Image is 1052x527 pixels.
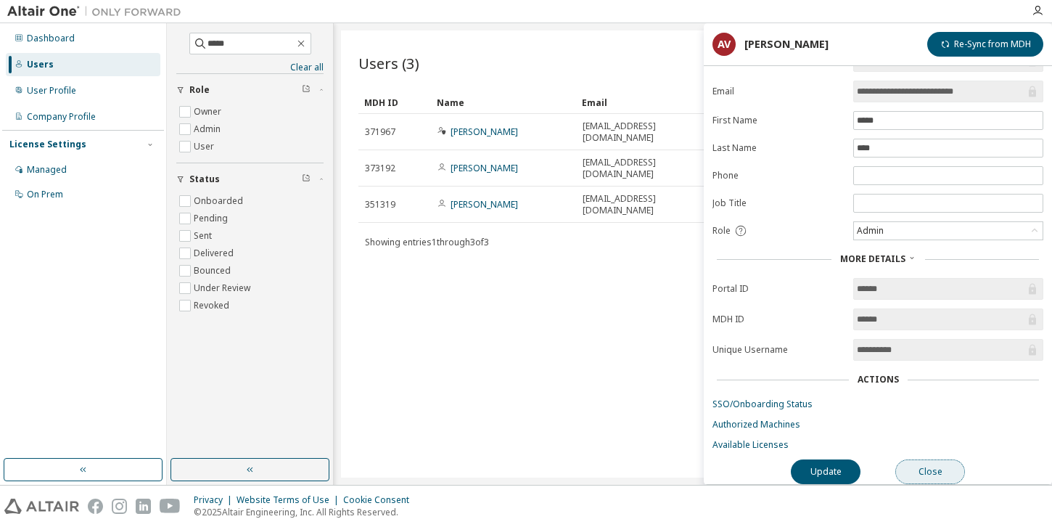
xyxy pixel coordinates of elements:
img: linkedin.svg [136,499,151,514]
div: Cookie Consent [343,494,418,506]
span: More Details [840,253,905,265]
a: [PERSON_NAME] [451,162,518,174]
span: 371967 [365,126,395,138]
div: Admin [854,222,1043,240]
span: 351319 [365,199,395,211]
label: Phone [712,170,845,181]
div: Users [27,59,54,70]
div: Privacy [194,494,237,506]
div: Company Profile [27,111,96,123]
a: [PERSON_NAME] [451,198,518,211]
span: Users (3) [358,53,419,73]
label: Last Name [712,142,845,154]
label: First Name [712,115,845,126]
div: Admin [855,223,886,239]
span: 373192 [365,163,395,174]
a: Available Licenses [712,439,1043,451]
label: Admin [194,120,223,138]
span: Role [189,84,210,96]
span: Status [189,173,220,185]
span: [EMAIL_ADDRESS][DOMAIN_NAME] [583,157,715,180]
a: Authorized Machines [712,419,1043,430]
div: Email [582,91,715,114]
a: Clear all [176,62,324,73]
label: MDH ID [712,314,845,325]
label: Delivered [194,245,237,262]
p: © 2025 Altair Engineering, Inc. All Rights Reserved. [194,506,418,518]
div: Actions [858,374,899,385]
label: Under Review [194,279,253,297]
a: SSO/Onboarding Status [712,399,1043,410]
span: [EMAIL_ADDRESS][DOMAIN_NAME] [583,120,715,144]
label: Bounced [194,262,234,279]
a: [PERSON_NAME] [451,126,518,138]
label: Owner [194,103,224,120]
div: MDH ID [364,91,425,114]
button: Role [176,74,324,106]
label: Pending [194,210,231,227]
div: Name [437,91,570,114]
button: Status [176,163,324,195]
label: Unique Username [712,344,845,356]
button: Update [791,459,860,484]
span: [EMAIL_ADDRESS][DOMAIN_NAME] [583,193,715,216]
div: User Profile [27,85,76,97]
div: On Prem [27,189,63,200]
button: Re-Sync from MDH [927,32,1043,57]
label: User [194,138,217,155]
div: Dashboard [27,33,75,44]
label: Sent [194,227,215,245]
img: facebook.svg [88,499,103,514]
div: Website Terms of Use [237,494,343,506]
span: Role [712,225,731,237]
button: Close [895,459,965,484]
div: License Settings [9,139,86,150]
img: instagram.svg [112,499,127,514]
img: youtube.svg [160,499,181,514]
span: Clear filter [302,173,311,185]
label: Job Title [712,197,845,209]
img: altair_logo.svg [4,499,79,514]
img: Altair One [7,4,189,19]
span: Showing entries 1 through 3 of 3 [365,236,489,248]
div: [PERSON_NAME] [744,38,829,50]
div: Managed [27,164,67,176]
label: Email [712,86,845,97]
span: Clear filter [302,84,311,96]
label: Portal ID [712,283,845,295]
div: AV [712,33,736,56]
label: Revoked [194,297,232,314]
label: Onboarded [194,192,246,210]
